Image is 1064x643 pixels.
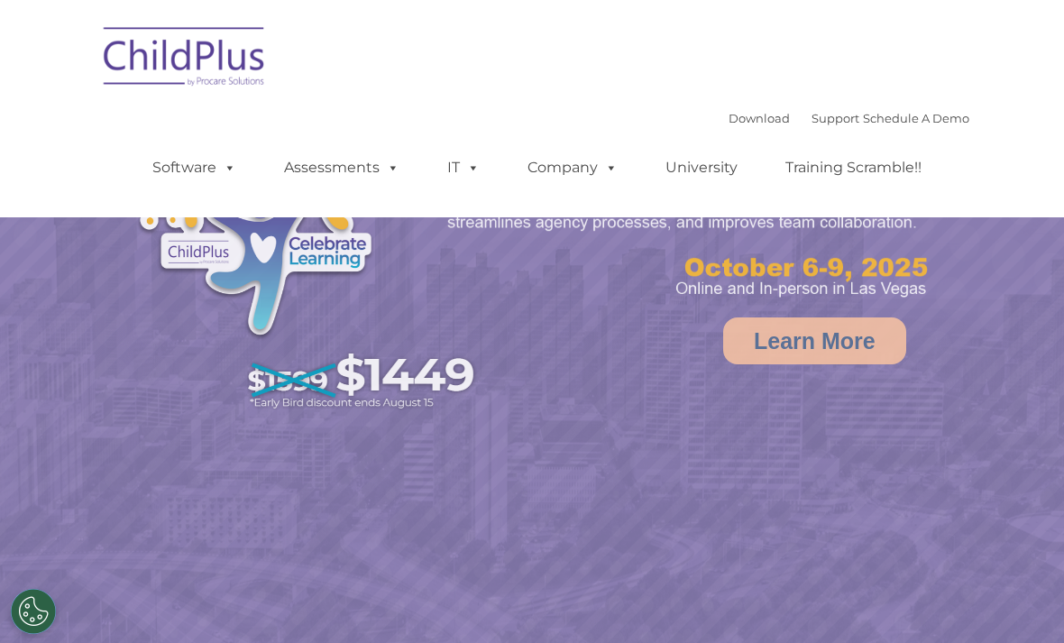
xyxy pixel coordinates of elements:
a: Assessments [266,150,417,186]
a: Software [134,150,254,186]
img: ChildPlus by Procare Solutions [95,14,275,105]
a: University [647,150,756,186]
a: Download [729,111,790,125]
button: Cookies Settings [11,589,56,634]
a: Training Scramble!! [767,150,940,186]
a: IT [429,150,498,186]
a: Support [812,111,859,125]
a: Company [509,150,636,186]
a: Learn More [723,317,906,364]
font: | [729,111,969,125]
a: Schedule A Demo [863,111,969,125]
